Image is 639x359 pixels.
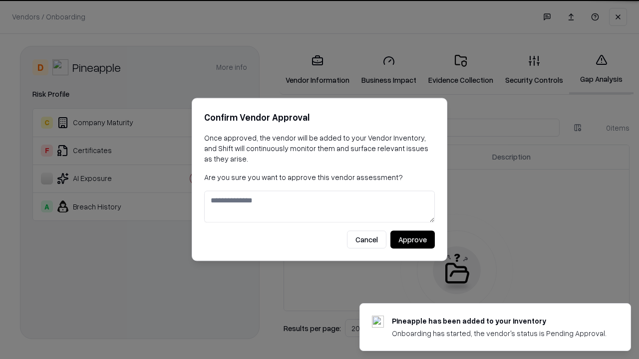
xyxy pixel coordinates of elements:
div: Pineapple has been added to your inventory [392,316,607,326]
img: pineappleenergy.com [372,316,384,328]
p: Are you sure you want to approve this vendor assessment? [204,172,435,182]
button: Approve [390,231,435,249]
h2: Confirm Vendor Approval [204,110,435,125]
button: Cancel [347,231,386,249]
div: Onboarding has started, the vendor's status is Pending Approval. [392,328,607,339]
p: Once approved, the vendor will be added to your Vendor Inventory, and Shift will continuously mon... [204,133,435,164]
